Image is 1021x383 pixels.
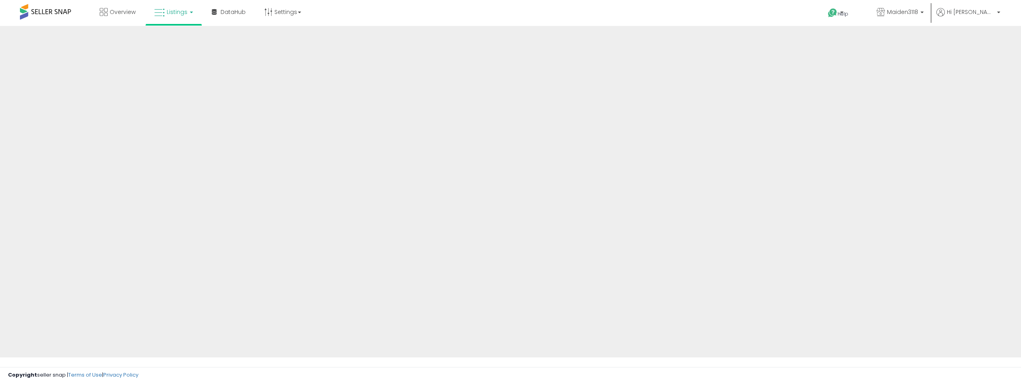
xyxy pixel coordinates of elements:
[887,8,918,16] span: Maiden3118
[822,2,864,26] a: Help
[936,8,1000,26] a: Hi [PERSON_NAME]
[838,10,848,17] span: Help
[167,8,187,16] span: Listings
[110,8,136,16] span: Overview
[947,8,995,16] span: Hi [PERSON_NAME]
[221,8,246,16] span: DataHub
[828,8,838,18] i: Get Help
